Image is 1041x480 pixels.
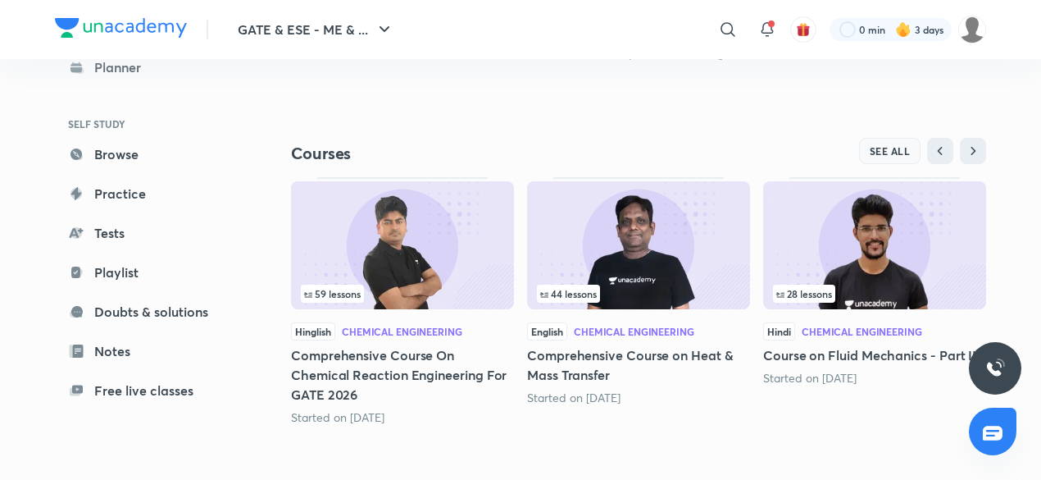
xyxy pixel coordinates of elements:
[763,322,795,341] span: Hindi
[55,256,245,289] a: Playlist
[55,51,245,84] a: Planner
[763,370,986,386] div: Started on Jul 31
[291,345,514,405] h5: Comprehensive Course On Chemical Reaction Engineering For GATE 2026
[291,177,514,425] div: Comprehensive Course On Chemical Reaction Engineering For GATE 2026
[304,289,361,299] span: 59 lessons
[55,295,245,328] a: Doubts & solutions
[55,18,187,42] a: Company Logo
[870,145,911,157] span: SEE ALL
[773,285,976,303] div: infocontainer
[55,374,245,407] a: Free live classes
[301,285,504,303] div: infosection
[301,285,504,303] div: infocontainer
[796,22,811,37] img: avatar
[291,143,639,164] h4: Courses
[574,327,694,336] div: Chemical Engineering
[301,285,504,303] div: left
[527,345,750,385] h5: Comprehensive Course on Heat & Mass Transfer
[790,16,816,43] button: avatar
[527,181,750,309] img: Thumbnail
[55,335,245,368] a: Notes
[802,327,922,336] div: Chemical Engineering
[55,110,245,138] h6: SELF STUDY
[55,138,245,171] a: Browse
[527,390,750,406] div: Started on Aug 4
[958,16,986,43] img: Gungun
[763,181,986,309] img: Thumbnail
[291,322,335,341] span: Hinglish
[291,409,514,426] div: Started on Aug 13
[537,285,740,303] div: left
[773,285,976,303] div: infosection
[228,13,404,46] button: GATE & ESE - ME & ...
[527,177,750,405] div: Comprehensive Course on Heat & Mass Transfer
[537,285,740,303] div: infosection
[527,322,567,341] span: English
[985,359,1005,378] img: ttu
[55,18,187,38] img: Company Logo
[776,289,832,299] span: 28 lessons
[859,138,921,164] button: SEE ALL
[537,285,740,303] div: infocontainer
[773,285,976,303] div: left
[895,21,911,38] img: streak
[55,217,245,249] a: Tests
[342,327,462,336] div: Chemical Engineering
[55,177,245,210] a: Practice
[763,177,986,386] div: Course on Fluid Mechanics - Part II
[763,345,986,365] h5: Course on Fluid Mechanics - Part II
[540,289,597,299] span: 44 lessons
[291,181,514,309] img: Thumbnail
